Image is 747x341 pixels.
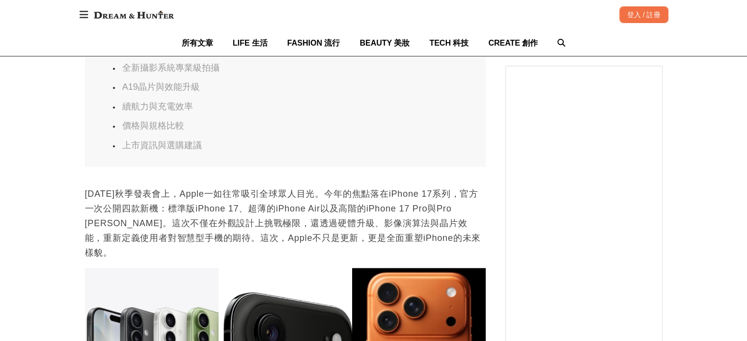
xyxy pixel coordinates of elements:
[287,39,340,47] span: FASHION 流行
[233,39,268,47] span: LIFE 生活
[122,102,193,111] a: 續航力與充電效率
[182,30,213,56] a: 所有文章
[233,30,268,56] a: LIFE 生活
[287,30,340,56] a: FASHION 流行
[619,6,668,23] div: 登入 / 註冊
[122,63,220,73] a: 全新攝影系統專業級拍攝
[85,186,486,260] p: [DATE]秋季發表會上，Apple一如往常吸引全球眾人目光。今年的焦點落在iPhone 17系列，官方一次公開四款新機：標準版iPhone 17、超薄的iPhone Air以及高階的iPhon...
[122,140,202,150] a: 上市資訊與選購建議
[488,30,538,56] a: CREATE 創作
[429,30,469,56] a: TECH 科技
[122,121,184,131] a: 價格與規格比較
[122,82,200,92] a: A19晶片與效能升級
[89,6,179,24] img: Dream & Hunter
[182,39,213,47] span: 所有文章
[429,39,469,47] span: TECH 科技
[360,39,410,47] span: BEAUTY 美妝
[488,39,538,47] span: CREATE 創作
[360,30,410,56] a: BEAUTY 美妝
